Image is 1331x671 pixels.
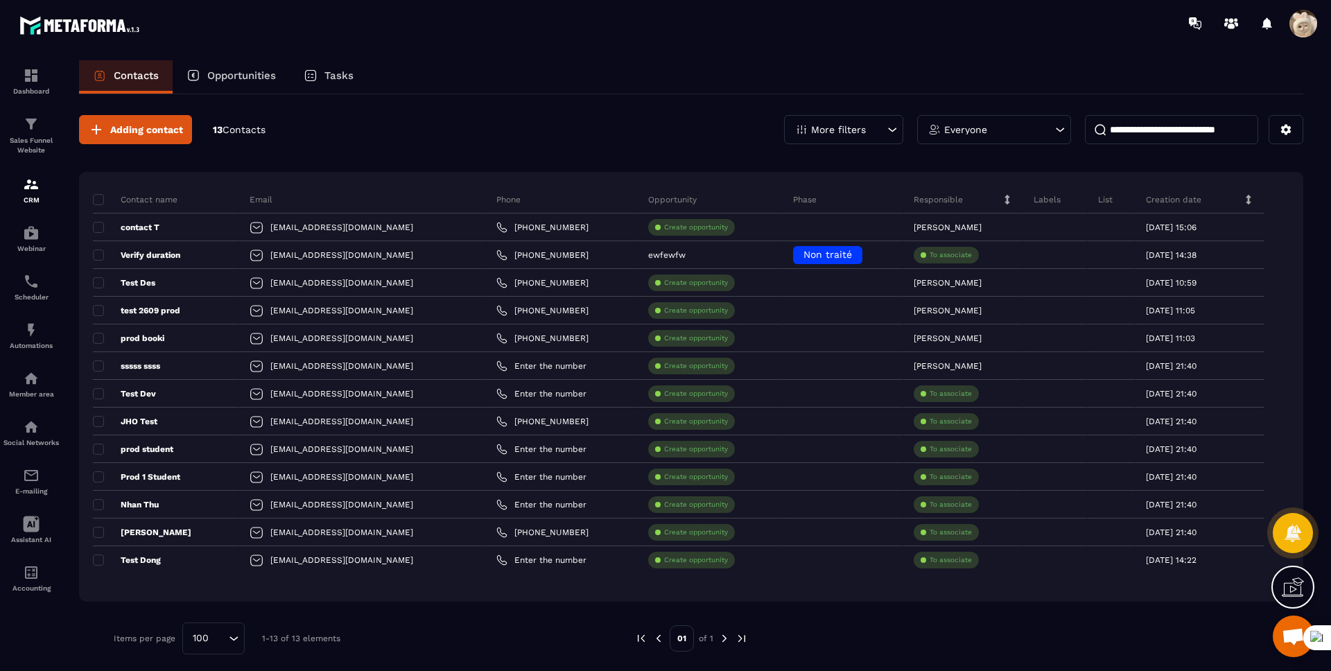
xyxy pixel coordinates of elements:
p: E-mailing [3,487,59,495]
a: accountantaccountantAccounting [3,554,59,602]
p: [PERSON_NAME] [914,361,982,371]
img: accountant [23,564,40,581]
a: automationsautomationsMember area [3,360,59,408]
a: schedulerschedulerScheduler [3,263,59,311]
p: Create opportunity [664,417,728,426]
p: [DATE] 10:59 [1146,278,1197,288]
p: Accounting [3,584,59,592]
p: contact T [93,222,159,233]
p: [DATE] 21:40 [1146,472,1197,482]
a: [PHONE_NUMBER] [496,416,589,427]
p: [DATE] 21:40 [1146,417,1197,426]
div: Mở cuộc trò chuyện [1273,616,1314,657]
p: Create opportunity [664,306,728,315]
img: prev [652,632,665,645]
img: automations [23,225,40,241]
img: formation [23,67,40,84]
p: List [1098,194,1113,205]
p: Opportunity [648,194,697,205]
a: formationformationSales Funnel Website [3,105,59,166]
a: formationformationCRM [3,166,59,214]
a: Opportunities [173,60,290,94]
p: Creation date [1146,194,1201,205]
p: Everyone [944,125,987,134]
p: Create opportunity [664,528,728,537]
p: Items per page [114,634,175,643]
p: Test Des [93,277,155,288]
p: 01 [670,625,694,652]
p: prod booki [93,333,164,344]
p: To associate [930,417,972,426]
p: Create opportunity [664,278,728,288]
p: JHO Test [93,416,157,427]
p: [DATE] 21:40 [1146,444,1197,454]
p: Opportunities [207,69,276,82]
p: Dashboard [3,87,59,95]
p: [DATE] 14:22 [1146,555,1197,565]
a: Contacts [79,60,173,94]
img: email [23,467,40,484]
p: [PERSON_NAME] [93,527,191,538]
p: Assistant AI [3,536,59,543]
a: social-networksocial-networkSocial Networks [3,408,59,457]
a: [PHONE_NUMBER] [496,333,589,344]
p: [PERSON_NAME] [914,223,982,232]
a: [PHONE_NUMBER] [496,305,589,316]
p: prod student [93,444,173,455]
div: Search for option [182,622,245,654]
a: Tasks [290,60,367,94]
p: Member area [3,390,59,398]
p: Create opportunity [664,500,728,509]
p: [DATE] 11:05 [1146,306,1195,315]
p: To associate [930,472,972,482]
p: Test Dong [93,555,161,566]
a: [PHONE_NUMBER] [496,222,589,233]
img: scheduler [23,273,40,290]
p: To associate [930,250,972,260]
p: Create opportunity [664,389,728,399]
a: automationsautomationsWebinar [3,214,59,263]
a: automationsautomationsAutomations [3,311,59,360]
p: To associate [930,528,972,537]
img: logo [19,12,144,38]
p: To associate [930,500,972,509]
p: [DATE] 21:40 [1146,389,1197,399]
p: Nhan Thu [93,499,159,510]
p: [PERSON_NAME] [914,333,982,343]
a: formationformationDashboard [3,57,59,105]
p: Test Dev [93,388,156,399]
p: Automations [3,342,59,349]
span: Contacts [223,124,266,135]
p: [DATE] 14:38 [1146,250,1197,260]
p: [DATE] 21:40 [1146,528,1197,537]
p: Social Networks [3,439,59,446]
p: Contact name [93,194,177,205]
p: Create opportunity [664,555,728,565]
p: Create opportunity [664,361,728,371]
p: Prod 1 Student [93,471,180,482]
p: Create opportunity [664,444,728,454]
p: [DATE] 15:06 [1146,223,1197,232]
p: Email [250,194,272,205]
p: ewfewfw [648,250,686,260]
img: formation [23,176,40,193]
p: Contacts [114,69,159,82]
p: Webinar [3,245,59,252]
p: Scheduler [3,293,59,301]
p: [DATE] 21:40 [1146,500,1197,509]
a: [PHONE_NUMBER] [496,250,589,261]
a: [PHONE_NUMBER] [496,277,589,288]
p: 13 [213,123,266,137]
a: [PHONE_NUMBER] [496,527,589,538]
span: Adding contact [110,123,183,137]
span: Non traité [803,249,852,260]
img: automations [23,370,40,387]
input: Search for option [214,631,225,646]
p: Phase [793,194,817,205]
img: social-network [23,419,40,435]
p: Labels [1034,194,1061,205]
p: of 1 [699,633,713,644]
img: automations [23,322,40,338]
p: Create opportunity [664,472,728,482]
p: [PERSON_NAME] [914,278,982,288]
